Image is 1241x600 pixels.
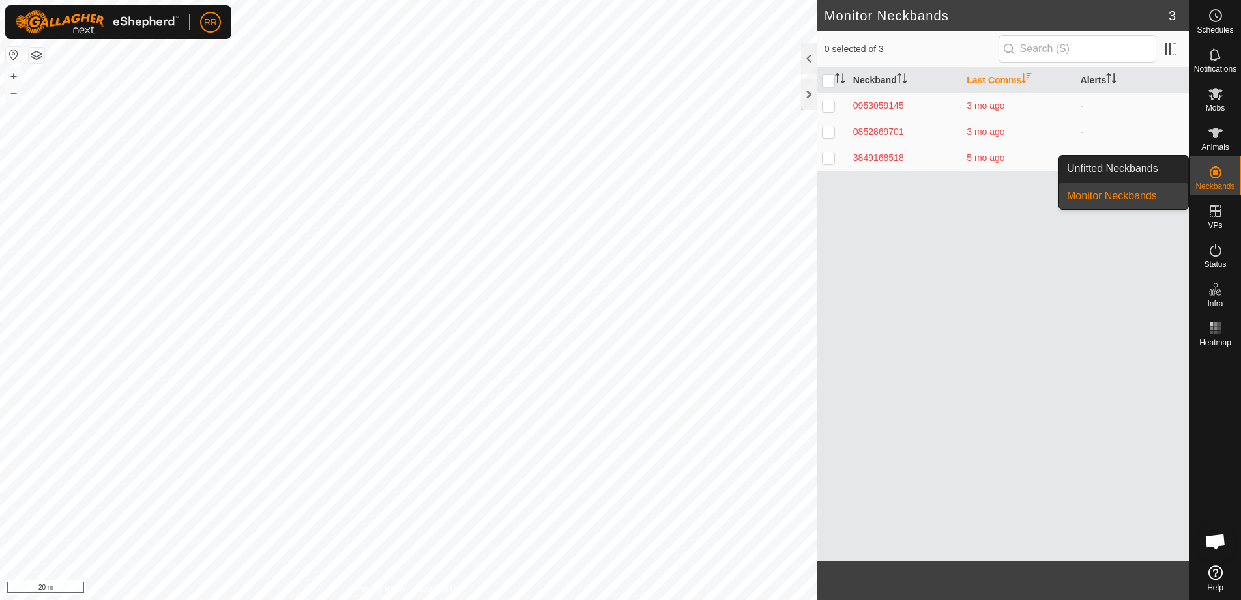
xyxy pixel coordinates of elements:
span: Unfitted Neckbands [1067,161,1158,177]
span: Infra [1207,300,1223,307]
span: 2 Apr 2025, 11:41 am [967,152,1004,163]
span: 0 selected of 3 [825,42,999,56]
th: Last Comms [961,68,1075,93]
span: Heatmap [1199,339,1231,347]
a: Monitor Neckbands [1059,183,1188,209]
div: 0953059145 [853,99,956,113]
div: Open chat [1196,522,1235,561]
td: - [1075,119,1189,145]
span: Status [1204,261,1226,268]
p-sorticon: Activate to sort [1021,75,1032,85]
span: 28 May 2025, 5:23 pm [967,100,1004,111]
button: Map Layers [29,48,44,63]
span: Mobs [1206,104,1225,112]
img: Gallagher Logo [16,10,179,34]
p-sorticon: Activate to sort [897,75,907,85]
a: Unfitted Neckbands [1059,156,1188,182]
span: Help [1207,584,1223,592]
span: VPs [1208,221,1222,229]
p-sorticon: Activate to sort [835,75,845,85]
a: Privacy Policy [357,583,405,595]
span: Animals [1201,143,1229,151]
div: 0852869701 [853,125,956,139]
span: 27 May 2025, 10:43 am [967,126,1004,137]
p-sorticon: Activate to sort [1106,75,1117,85]
span: Neckbands [1195,182,1234,190]
td: - [1075,93,1189,119]
td: - [1075,145,1189,171]
span: Monitor Neckbands [1067,188,1157,204]
h2: Monitor Neckbands [825,8,1169,23]
th: Neckband [848,68,961,93]
button: – [6,85,22,101]
span: 3 [1169,6,1176,25]
span: RR [204,16,217,29]
button: Reset Map [6,47,22,63]
th: Alerts [1075,68,1189,93]
a: Contact Us [421,583,460,595]
input: Search (S) [999,35,1156,63]
button: + [6,68,22,84]
div: 3849168518 [853,151,956,165]
a: Help [1190,560,1241,597]
span: Schedules [1197,26,1233,34]
span: Notifications [1194,65,1236,73]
